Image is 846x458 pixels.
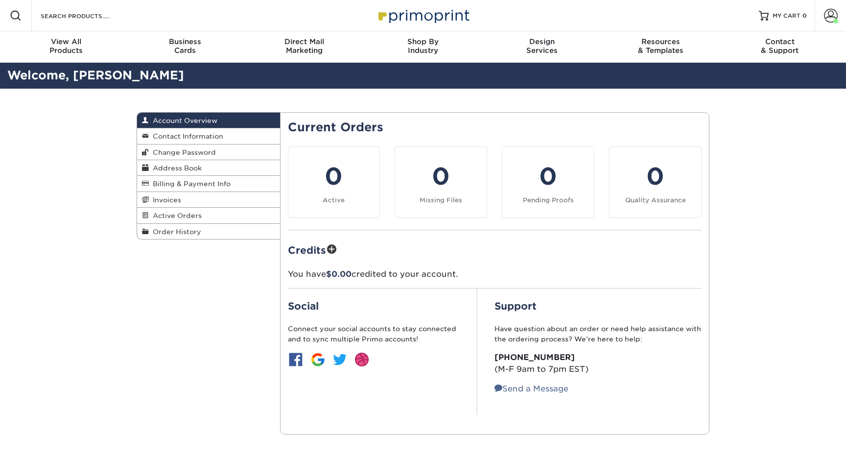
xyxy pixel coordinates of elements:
a: Contact Information [137,128,280,144]
a: 0 Quality Assurance [609,146,702,218]
a: DesignServices [482,31,601,63]
span: Direct Mail [245,37,364,46]
a: Send a Message [494,384,568,393]
a: Address Book [137,160,280,176]
div: & Templates [601,37,720,55]
span: Business [126,37,245,46]
a: Change Password [137,145,280,160]
img: Primoprint [374,5,472,26]
small: Pending Proofs [523,196,574,204]
div: 0 [401,159,481,194]
img: btn-google.jpg [310,352,326,367]
span: View All [7,37,126,46]
p: (M-F 9am to 7pm EST) [494,352,702,375]
span: $0.00 [326,269,352,279]
input: SEARCH PRODUCTS..... [40,10,135,22]
small: Active [323,196,345,204]
span: Change Password [149,148,216,156]
a: 0 Missing Files [395,146,487,218]
img: btn-twitter.jpg [332,352,348,367]
span: Billing & Payment Info [149,180,231,188]
span: Account Overview [149,117,217,124]
div: 0 [294,159,374,194]
img: btn-facebook.jpg [288,352,304,367]
h2: Current Orders [288,121,702,135]
p: You have credited to your account. [288,268,702,280]
a: Invoices [137,192,280,208]
span: Resources [601,37,720,46]
a: 0 Pending Proofs [502,146,594,218]
span: Active Orders [149,212,202,219]
small: Missing Files [420,196,462,204]
p: Have question about an order or need help assistance with the ordering process? We’re here to help: [494,324,702,344]
div: 0 [508,159,588,194]
a: Order History [137,224,280,239]
small: Quality Assurance [625,196,686,204]
a: Billing & Payment Info [137,176,280,192]
span: Invoices [149,196,181,204]
p: Connect your social accounts to stay connected and to sync multiple Primo accounts! [288,324,459,344]
span: Design [482,37,601,46]
img: btn-dribbble.jpg [354,352,370,367]
div: Services [482,37,601,55]
span: Shop By [364,37,483,46]
h2: Social [288,300,459,312]
div: 0 [615,159,695,194]
span: Contact Information [149,132,223,140]
a: Active Orders [137,208,280,223]
a: Direct MailMarketing [245,31,364,63]
strong: [PHONE_NUMBER] [494,353,575,362]
a: View AllProducts [7,31,126,63]
span: 0 [802,12,807,19]
h2: Credits [288,242,702,257]
span: MY CART [773,12,800,20]
div: Industry [364,37,483,55]
div: Marketing [245,37,364,55]
div: Cards [126,37,245,55]
a: Shop ByIndustry [364,31,483,63]
span: Order History [149,228,201,236]
span: Contact [720,37,839,46]
a: Contact& Support [720,31,839,63]
a: BusinessCards [126,31,245,63]
a: 0 Active [288,146,380,218]
div: Products [7,37,126,55]
h2: Support [494,300,702,312]
a: Resources& Templates [601,31,720,63]
a: Account Overview [137,113,280,128]
div: & Support [720,37,839,55]
span: Address Book [149,164,202,172]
